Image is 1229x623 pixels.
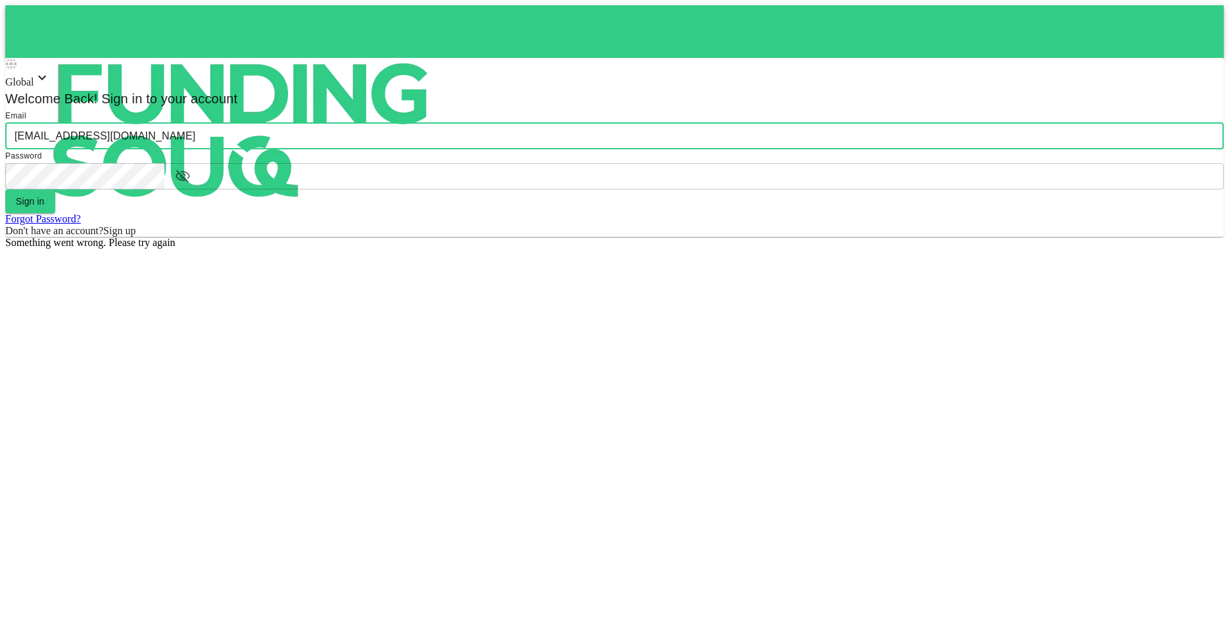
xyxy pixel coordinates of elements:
span: Sign up [103,225,135,236]
a: Forgot Password? [5,213,81,224]
a: logo [5,5,1224,58]
button: Sign in [5,189,55,213]
span: Sign in to your account [98,91,238,106]
span: Welcome Back! [5,91,98,106]
span: Password [5,151,42,161]
input: email [5,123,1224,149]
span: Don't have an account? [5,225,103,236]
span: Email [5,111,26,120]
div: Something went wrong. Please try again [5,237,1224,249]
div: Global [5,70,1224,88]
img: logo [5,5,479,255]
input: password [5,163,164,189]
